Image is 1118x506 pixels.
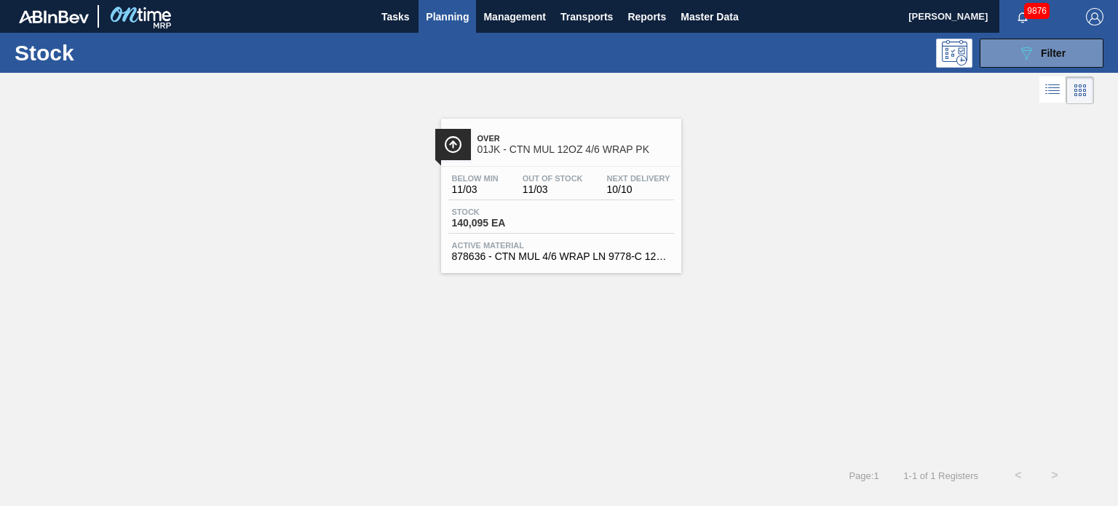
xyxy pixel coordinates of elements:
span: Over [477,134,674,143]
span: 11/03 [452,184,499,195]
button: > [1036,457,1073,494]
img: TNhmsLtSVTkK8tSr43FrP2fwEKptu5GPRR3wAAAABJRU5ErkJggg== [19,10,89,23]
span: Filter [1041,47,1066,59]
span: 1 - 1 of 1 Registers [901,470,978,481]
span: 9876 [1024,3,1050,19]
span: Reports [627,8,666,25]
span: Next Delivery [607,174,670,183]
div: Card Vision [1066,76,1094,104]
span: 140,095 EA [452,218,554,229]
button: Notifications [999,7,1046,27]
span: Management [483,8,546,25]
span: Page : 1 [849,470,879,481]
span: 11/03 [523,184,583,195]
button: Filter [980,39,1103,68]
span: 10/10 [607,184,670,195]
span: Planning [426,8,469,25]
button: < [1000,457,1036,494]
span: Transports [560,8,613,25]
span: Master Data [681,8,738,25]
span: Out Of Stock [523,174,583,183]
img: Logout [1086,8,1103,25]
div: List Vision [1039,76,1066,104]
span: Below Min [452,174,499,183]
div: Programming: no user selected [936,39,972,68]
a: ÍconeOver01JK - CTN MUL 12OZ 4/6 WRAP PKBelow Min11/03Out Of Stock11/03Next Delivery10/10Stock140... [430,108,689,273]
span: Tasks [379,8,411,25]
span: 01JK - CTN MUL 12OZ 4/6 WRAP PK [477,144,674,155]
span: Stock [452,207,554,216]
span: 878636 - CTN MUL 4/6 WRAP LN 9778-C 12OZ KRFT 072 [452,251,670,262]
img: Ícone [444,135,462,154]
span: Active Material [452,241,670,250]
h1: Stock [15,44,223,61]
